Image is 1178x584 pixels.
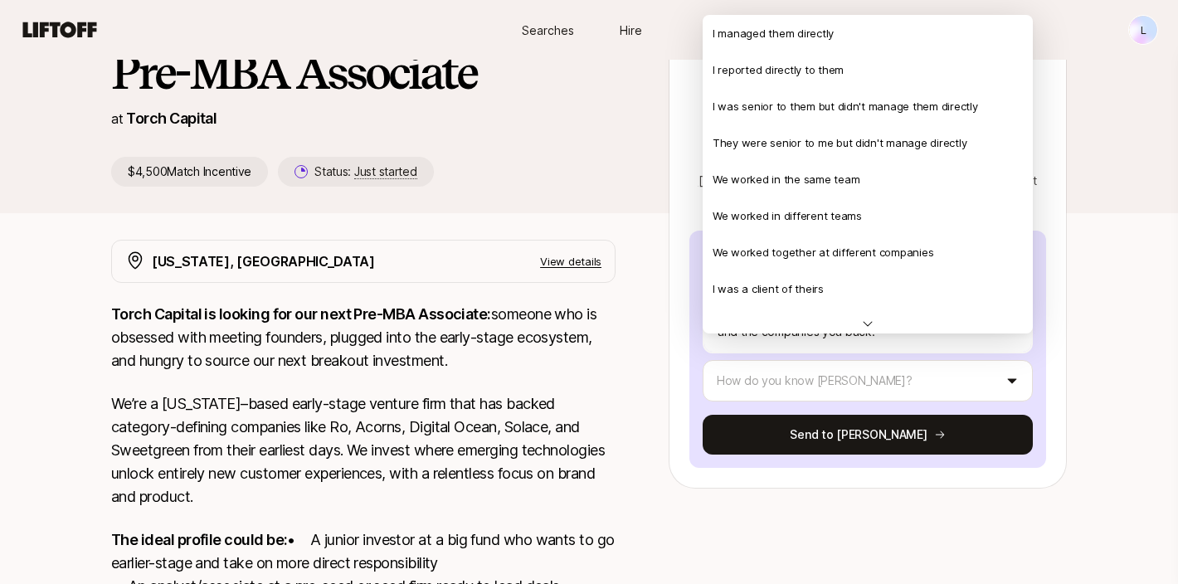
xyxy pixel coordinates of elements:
[713,61,844,78] p: I reported directly to them
[713,171,859,187] p: We worked in the same team
[713,134,966,151] p: They were senior to me but didn't manage directly
[713,244,933,260] p: We worked together at different companies
[713,98,977,114] p: I was senior to them but didn't manage them directly
[713,207,862,224] p: We worked in different teams
[713,280,824,297] p: I was a client of theirs
[713,25,834,41] p: I managed them directly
